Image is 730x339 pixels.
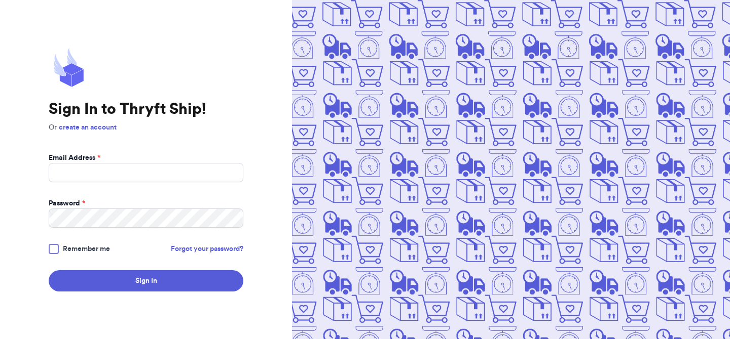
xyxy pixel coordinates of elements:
a: Forgot your password? [171,244,243,254]
span: Remember me [63,244,110,254]
a: create an account [59,124,117,131]
label: Password [49,198,85,208]
p: Or [49,122,243,133]
button: Sign In [49,270,243,291]
h1: Sign In to Thryft Ship! [49,100,243,118]
label: Email Address [49,153,100,163]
